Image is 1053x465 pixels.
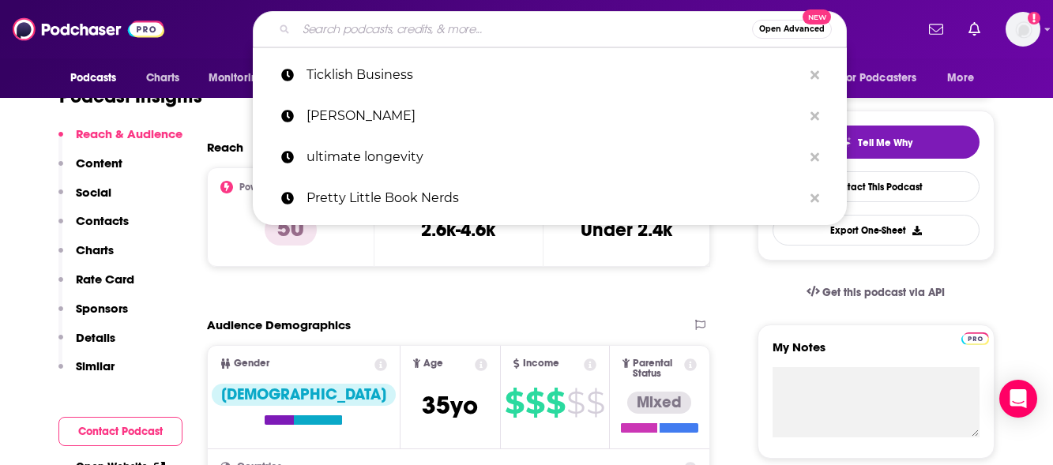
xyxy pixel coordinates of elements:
[858,137,912,149] span: Tell Me Why
[58,126,182,156] button: Reach & Audience
[253,11,847,47] div: Search podcasts, credits, & more...
[58,242,114,272] button: Charts
[76,272,134,287] p: Rate Card
[58,272,134,301] button: Rate Card
[207,140,243,155] h2: Reach
[59,63,137,93] button: open menu
[961,332,989,345] img: Podchaser Pro
[773,339,980,367] label: My Notes
[962,16,987,43] a: Show notifications dropdown
[76,242,114,257] p: Charts
[13,14,164,44] img: Podchaser - Follow, Share and Rate Podcasts
[627,392,691,414] div: Mixed
[76,126,182,141] p: Reach & Audience
[306,137,803,178] p: ultimate longevity
[207,317,351,332] h2: Audience Demographics
[58,213,129,242] button: Contacts
[1028,12,1040,24] svg: Add a profile image
[76,330,115,345] p: Details
[794,273,958,312] a: Get this podcast via API
[566,390,585,415] span: $
[76,156,122,171] p: Content
[265,214,317,246] p: 50
[70,67,117,89] span: Podcasts
[76,185,111,200] p: Social
[212,384,396,406] div: [DEMOGRAPHIC_DATA]
[239,182,301,193] h2: Power Score™
[253,96,847,137] a: [PERSON_NAME]
[306,54,803,96] p: Ticklish Business
[58,185,111,214] button: Social
[633,358,682,379] span: Parental Status
[773,171,980,202] a: Contact This Podcast
[209,67,265,89] span: Monitoring
[1006,12,1040,47] img: User Profile
[961,330,989,345] a: Pro website
[306,178,803,219] p: Pretty Little Book Nerds
[76,301,128,316] p: Sponsors
[58,330,115,359] button: Details
[234,358,269,369] span: Gender
[423,358,443,369] span: Age
[947,67,974,89] span: More
[197,63,285,93] button: open menu
[253,178,847,219] a: Pretty Little Book Nerds
[525,390,544,415] span: $
[76,213,129,228] p: Contacts
[773,126,980,159] button: tell me why sparkleTell Me Why
[752,20,832,39] button: Open AdvancedNew
[999,380,1037,418] div: Open Intercom Messenger
[841,67,917,89] span: For Podcasters
[76,358,115,373] p: Similar
[253,137,847,178] a: ultimate longevity
[306,96,803,137] p: kayla barnes-lentz
[523,358,559,369] span: Income
[923,16,950,43] a: Show notifications dropdown
[296,17,752,42] input: Search podcasts, credits, & more...
[505,390,524,415] span: $
[803,9,831,24] span: New
[586,390,604,415] span: $
[58,301,128,330] button: Sponsors
[936,63,994,93] button: open menu
[58,417,182,446] button: Contact Podcast
[253,54,847,96] a: Ticklish Business
[1006,12,1040,47] span: Logged in as hconnor
[831,63,940,93] button: open menu
[822,286,945,299] span: Get this podcast via API
[546,390,565,415] span: $
[146,67,180,89] span: Charts
[136,63,190,93] a: Charts
[58,156,122,185] button: Content
[773,215,980,246] button: Export One-Sheet
[1006,12,1040,47] button: Show profile menu
[422,390,478,421] span: 35 yo
[58,358,115,388] button: Similar
[421,218,495,242] h3: 2.6k-4.6k
[581,218,672,242] h3: Under 2.4k
[759,25,825,33] span: Open Advanced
